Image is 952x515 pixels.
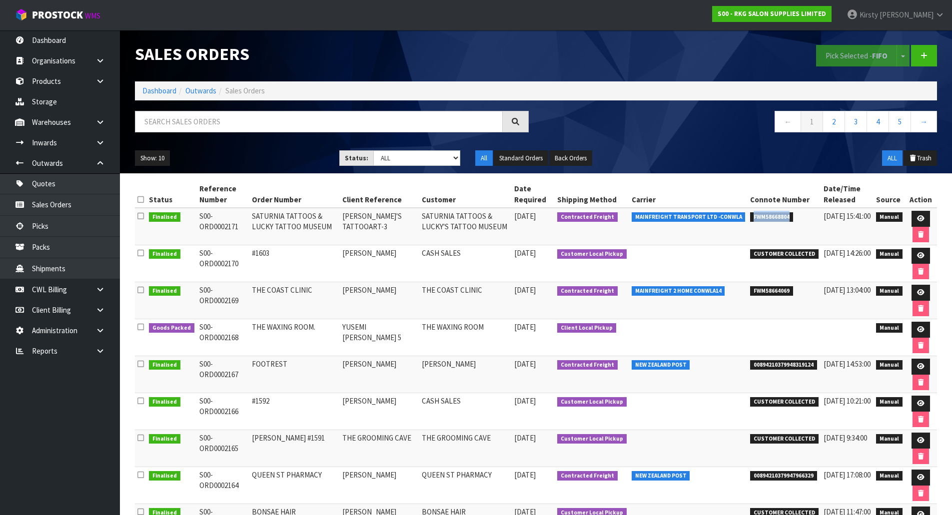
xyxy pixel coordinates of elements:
span: [DATE] 14:53:00 [824,359,871,369]
span: FWM58668804 [750,212,793,222]
td: FOOTREST [249,356,340,393]
span: Manual [876,360,903,370]
span: Finalised [149,397,180,407]
td: S00-ORD0002167 [197,356,249,393]
td: S00-ORD0002169 [197,282,249,319]
th: Source [874,181,905,208]
span: NEW ZEALAND POST [632,471,690,481]
td: S00-ORD0002166 [197,393,249,430]
th: Reference Number [197,181,249,208]
input: Search sales orders [135,111,503,132]
span: [PERSON_NAME] [880,10,934,19]
span: ProStock [32,8,83,21]
td: [PERSON_NAME] #1591 [249,430,340,467]
button: ALL [882,150,903,166]
span: NEW ZEALAND POST [632,360,690,370]
span: Manual [876,471,903,481]
td: THE COAST CLINIC [249,282,340,319]
span: Goods Packed [149,323,194,333]
span: Client Local Pickup [557,323,616,333]
td: THE COAST CLINIC [419,282,512,319]
button: Trash [904,150,937,166]
span: CUSTOMER COLLECTED [750,434,819,444]
span: [DATE] 14:26:00 [824,248,871,258]
button: All [475,150,493,166]
span: [DATE] 10:21:00 [824,396,871,406]
td: [PERSON_NAME] [340,245,419,282]
td: THE GROOMING CAVE [419,430,512,467]
td: QUEEN ST PHARMACY [419,467,512,504]
td: [PERSON_NAME] [340,356,419,393]
th: Carrier [629,181,748,208]
span: Manual [876,286,903,296]
td: S00-ORD0002168 [197,319,249,356]
span: Sales Orders [225,86,265,95]
td: [PERSON_NAME] [340,282,419,319]
th: Client Reference [340,181,419,208]
a: Dashboard [142,86,176,95]
a: 1 [801,111,823,132]
td: [PERSON_NAME] [419,356,512,393]
span: Finalised [149,249,180,259]
a: Outwards [185,86,216,95]
span: Finalised [149,286,180,296]
th: Shipping Method [555,181,629,208]
span: Finalised [149,471,180,481]
th: Date/Time Released [821,181,874,208]
button: Pick Selected -FIFO [816,45,897,66]
span: MAINFREIGHT TRANSPORT LTD -CONWLA [632,212,746,222]
button: Standard Orders [494,150,548,166]
a: 3 [845,111,867,132]
strong: S00 - RKG SALON SUPPLIES LIMITED [718,9,826,18]
button: Show: 10 [135,150,170,166]
a: → [911,111,937,132]
span: Customer Local Pickup [557,434,627,444]
strong: Status: [345,154,368,162]
a: 2 [823,111,845,132]
th: Action [905,181,937,208]
td: S00-ORD0002165 [197,430,249,467]
td: [PERSON_NAME] [340,467,419,504]
span: [DATE] [514,396,536,406]
span: [DATE] [514,285,536,295]
span: CUSTOMER COLLECTED [750,397,819,407]
span: [DATE] [514,359,536,369]
strong: FIFO [872,51,888,60]
span: Kirsty [860,10,878,19]
span: Finalised [149,434,180,444]
td: SATURNIA TATTOOS & LUCKY'S TATTOO MUSEUM [419,208,512,245]
td: THE WAXING ROOM [419,319,512,356]
td: SATURNIA TATTOOS & LUCKY TATTOO MUSEUM [249,208,340,245]
span: 00894210379948319124 [750,360,817,370]
img: cube-alt.png [15,8,27,21]
span: [DATE] 15:41:00 [824,211,871,221]
nav: Page navigation [544,111,938,135]
td: [PERSON_NAME] [340,393,419,430]
a: 5 [889,111,911,132]
span: MAINFREIGHT 2 HOME CONWLA14 [632,286,725,296]
span: [DATE] 13:04:00 [824,285,871,295]
span: [DATE] [514,433,536,443]
td: QUEEN ST PHARMACY [249,467,340,504]
span: Finalised [149,212,180,222]
span: Manual [876,323,903,333]
a: S00 - RKG SALON SUPPLIES LIMITED [712,6,832,22]
small: WMS [85,11,100,20]
span: Contracted Freight [557,286,618,296]
th: Date Required [512,181,555,208]
span: CUSTOMER COLLECTED [750,249,819,259]
span: Customer Local Pickup [557,249,627,259]
td: S00-ORD0002171 [197,208,249,245]
a: ← [775,111,801,132]
span: [DATE] [514,470,536,480]
span: Finalised [149,360,180,370]
span: 00894210379947966329 [750,471,817,481]
td: YUSEMI [PERSON_NAME] 5 [340,319,419,356]
span: Contracted Freight [557,471,618,481]
span: [DATE] [514,211,536,221]
td: S00-ORD0002164 [197,467,249,504]
a: 4 [867,111,889,132]
td: #1603 [249,245,340,282]
span: [DATE] [514,322,536,332]
td: THE GROOMING CAVE [340,430,419,467]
